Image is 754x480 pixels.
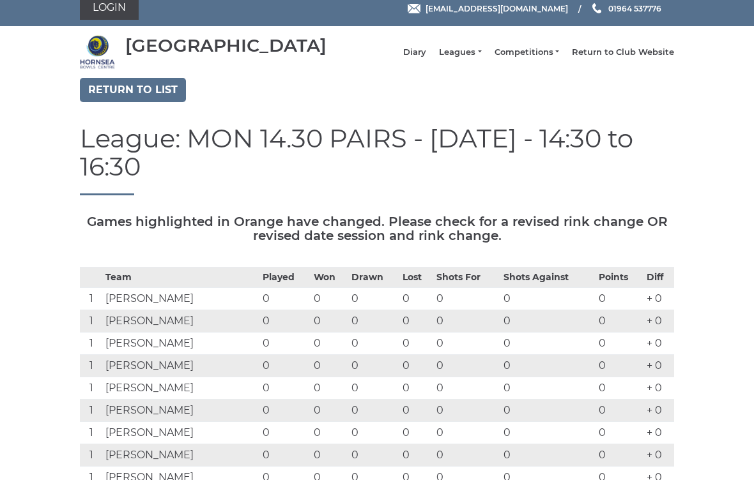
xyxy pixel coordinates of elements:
td: 0 [399,378,433,400]
td: 1 [80,311,102,333]
td: 0 [348,423,399,445]
td: + 0 [643,423,674,445]
td: 0 [399,445,433,467]
td: [PERSON_NAME] [102,423,259,445]
td: 0 [259,356,311,378]
td: 0 [596,356,643,378]
td: 0 [348,378,399,400]
td: 1 [80,400,102,423]
a: Return to Club Website [572,47,674,59]
td: 0 [259,423,311,445]
a: Diary [403,47,426,59]
img: Phone us [592,4,601,14]
img: Hornsea Bowls Centre [80,35,115,70]
td: 0 [348,289,399,311]
td: 0 [596,333,643,356]
th: Shots Against [500,268,596,289]
td: 0 [500,378,596,400]
td: 0 [399,289,433,311]
td: 0 [399,333,433,356]
td: 0 [348,356,399,378]
td: 0 [259,400,311,423]
td: [PERSON_NAME] [102,445,259,467]
td: 0 [348,333,399,356]
td: 0 [433,356,500,378]
td: 0 [596,445,643,467]
td: 1 [80,378,102,400]
th: Lost [399,268,433,289]
th: Played [259,268,311,289]
td: [PERSON_NAME] [102,289,259,311]
td: 0 [311,400,348,423]
td: 0 [596,400,643,423]
td: 0 [433,311,500,333]
td: 0 [311,356,348,378]
td: 0 [259,378,311,400]
td: 0 [500,311,596,333]
img: Email [408,4,420,14]
td: + 0 [643,333,674,356]
a: Phone us 01964 537776 [590,3,661,15]
a: Email [EMAIL_ADDRESS][DOMAIN_NAME] [408,3,568,15]
td: 0 [348,400,399,423]
th: Shots For [433,268,500,289]
td: 0 [311,445,348,467]
td: [PERSON_NAME] [102,356,259,378]
td: 1 [80,333,102,356]
td: 0 [500,423,596,445]
td: 0 [348,311,399,333]
td: 0 [500,333,596,356]
th: Won [311,268,348,289]
h1: League: MON 14.30 PAIRS - [DATE] - 14:30 to 16:30 [80,125,674,196]
td: 0 [311,289,348,311]
td: 0 [311,423,348,445]
td: + 0 [643,400,674,423]
h5: Games highlighted in Orange have changed. Please check for a revised rink change OR revised date ... [80,215,674,243]
td: 0 [311,311,348,333]
td: 0 [399,400,433,423]
td: 0 [259,333,311,356]
th: Drawn [348,268,399,289]
td: 0 [500,400,596,423]
td: + 0 [643,289,674,311]
a: Return to list [80,79,186,103]
th: Points [596,268,643,289]
td: 0 [596,378,643,400]
td: [PERSON_NAME] [102,311,259,333]
td: [PERSON_NAME] [102,400,259,423]
a: Leagues [439,47,481,59]
div: [GEOGRAPHIC_DATA] [125,36,327,56]
td: [PERSON_NAME] [102,333,259,356]
td: 0 [399,423,433,445]
td: 1 [80,445,102,467]
td: 1 [80,356,102,378]
td: 0 [596,423,643,445]
td: 0 [259,289,311,311]
td: 0 [500,289,596,311]
td: + 0 [643,356,674,378]
td: 0 [433,333,500,356]
td: 1 [80,289,102,311]
td: 0 [311,378,348,400]
td: 0 [311,333,348,356]
td: 0 [259,445,311,467]
td: 0 [433,378,500,400]
td: 0 [399,356,433,378]
td: 0 [596,311,643,333]
th: Diff [643,268,674,289]
td: 0 [259,311,311,333]
td: 0 [399,311,433,333]
td: 0 [348,445,399,467]
td: [PERSON_NAME] [102,378,259,400]
span: 01964 537776 [608,4,661,13]
td: 0 [596,289,643,311]
th: Team [102,268,259,289]
td: + 0 [643,311,674,333]
td: 0 [500,356,596,378]
td: 0 [433,400,500,423]
a: Competitions [495,47,559,59]
td: 1 [80,423,102,445]
td: 0 [433,289,500,311]
td: 0 [433,445,500,467]
td: 0 [500,445,596,467]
